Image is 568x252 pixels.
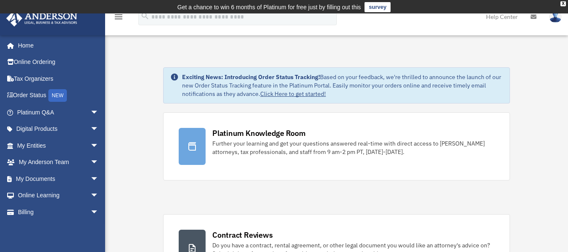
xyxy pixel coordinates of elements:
a: My Anderson Teamarrow_drop_down [6,154,111,171]
span: arrow_drop_down [90,104,107,121]
span: arrow_drop_down [90,187,107,204]
a: My Entitiesarrow_drop_down [6,137,111,154]
a: Billingarrow_drop_down [6,204,111,220]
a: Platinum Knowledge Room Further your learning and get your questions answered real-time with dire... [163,112,510,180]
a: Tax Organizers [6,70,111,87]
span: arrow_drop_down [90,204,107,221]
i: search [140,11,150,21]
div: Platinum Knowledge Room [212,128,306,138]
div: Get a chance to win 6 months of Platinum for free just by filling out this [177,2,361,12]
div: Based on your feedback, we're thrilled to announce the launch of our new Order Status Tracking fe... [182,73,503,98]
a: Online Ordering [6,54,111,71]
img: Anderson Advisors Platinum Portal [4,10,80,27]
span: arrow_drop_down [90,170,107,188]
div: Further your learning and get your questions answered real-time with direct access to [PERSON_NAM... [212,139,494,156]
a: My Documentsarrow_drop_down [6,170,111,187]
a: Platinum Q&Aarrow_drop_down [6,104,111,121]
a: menu [114,15,124,22]
a: Events Calendar [6,220,111,237]
div: NEW [48,89,67,102]
span: arrow_drop_down [90,121,107,138]
a: survey [365,2,391,12]
a: Click Here to get started! [260,90,326,98]
div: close [560,1,566,6]
a: Online Learningarrow_drop_down [6,187,111,204]
img: User Pic [549,11,562,23]
i: menu [114,12,124,22]
span: arrow_drop_down [90,154,107,171]
div: Contract Reviews [212,230,272,240]
strong: Exciting News: Introducing Order Status Tracking! [182,73,320,81]
a: Digital Productsarrow_drop_down [6,121,111,138]
a: Home [6,37,107,54]
a: Order StatusNEW [6,87,111,104]
span: arrow_drop_down [90,137,107,154]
